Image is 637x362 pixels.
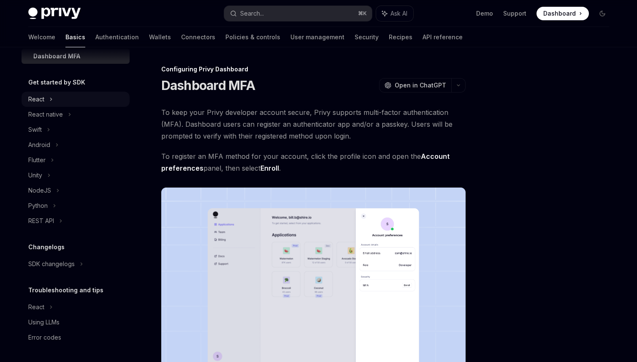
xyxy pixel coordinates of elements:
[65,27,85,47] a: Basics
[395,81,446,90] span: Open in ChatGPT
[379,78,451,93] button: Open in ChatGPT
[225,27,280,47] a: Policies & controls
[358,10,367,17] span: ⌘ K
[543,9,576,18] span: Dashboard
[476,9,493,18] a: Demo
[355,27,379,47] a: Security
[224,6,372,21] button: Search...⌘K
[28,140,50,150] div: Android
[596,7,609,20] button: Toggle dark mode
[28,285,103,295] h5: Troubleshooting and tips
[28,332,61,343] div: Error codes
[376,6,413,21] button: Ask AI
[161,150,466,174] span: To register an MFA method for your account, click the profile icon and open the panel, then select .
[240,8,264,19] div: Search...
[181,27,215,47] a: Connectors
[28,155,46,165] div: Flutter
[28,125,42,135] div: Swift
[28,242,65,252] h5: Changelogs
[28,201,48,211] div: Python
[28,216,54,226] div: REST API
[28,185,51,196] div: NodeJS
[260,164,279,172] strong: Enroll
[28,27,55,47] a: Welcome
[28,109,63,120] div: React native
[28,94,44,104] div: React
[161,106,466,142] span: To keep your Privy developer account secure, Privy supports multi-factor authentication (MFA). Da...
[390,9,407,18] span: Ask AI
[389,27,412,47] a: Recipes
[28,302,44,312] div: React
[161,78,255,93] h1: Dashboard MFA
[28,170,42,180] div: Unity
[22,330,130,345] a: Error codes
[537,7,589,20] a: Dashboard
[28,77,85,87] h5: Get started by SDK
[161,65,466,73] div: Configuring Privy Dashboard
[290,27,344,47] a: User management
[28,8,81,19] img: dark logo
[95,27,139,47] a: Authentication
[149,27,171,47] a: Wallets
[28,259,75,269] div: SDK changelogs
[28,317,60,327] div: Using LLMs
[22,315,130,330] a: Using LLMs
[423,27,463,47] a: API reference
[503,9,526,18] a: Support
